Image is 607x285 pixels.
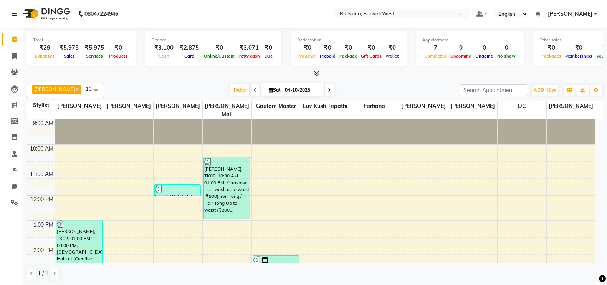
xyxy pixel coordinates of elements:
div: ₹0 [337,43,359,52]
div: ₹0 [359,43,384,52]
input: Search Appointment [460,84,527,96]
span: Products [107,53,129,59]
span: Sales [62,53,77,59]
div: ₹29 [33,43,56,52]
span: Cash [157,53,171,59]
div: 9:00 AM [31,119,55,128]
span: Gift Cards [359,53,384,59]
div: ₹5,975 [82,43,107,52]
span: [PERSON_NAME] [399,101,448,111]
span: Completed [422,53,448,59]
span: [PERSON_NAME] [547,101,596,111]
div: ₹2,875 [177,43,202,52]
span: Expenses [33,53,56,59]
div: ₹3,071 [237,43,262,52]
div: 7 [422,43,448,52]
span: ADD NEW [534,87,556,93]
span: Due [263,53,275,59]
span: Petty cash [237,53,262,59]
span: [PERSON_NAME] [448,101,497,111]
div: [PERSON_NAME], TK02, 10:30 AM-01:00 PM, Kerastase Hair wash upto waist (₹900),Iron Tong / Hair To... [204,157,250,219]
div: mamta, TK03, 02:25 PM-03:25 PM, Qod Hair Wash Below shoulder (₹600) [253,256,299,280]
div: ₹0 [202,43,237,52]
span: Upcoming [448,53,473,59]
span: Prepaid [318,53,337,59]
span: Gautam master [252,101,301,111]
span: Packages [539,53,563,59]
span: [PERSON_NAME] [154,101,202,111]
div: ₹0 [318,43,337,52]
span: DC [498,101,546,111]
div: Appointment [422,37,518,43]
span: Services [84,53,105,59]
div: Total [33,37,129,43]
div: ₹0 [297,43,318,52]
button: ADD NEW [532,85,558,96]
div: ₹0 [107,43,129,52]
span: Online/Custom [202,53,237,59]
span: No show [495,53,518,59]
span: Luv kush tripathi [301,101,350,111]
span: [PERSON_NAME] [55,101,104,111]
span: [PERSON_NAME] [34,86,75,92]
span: Sat [267,87,283,93]
div: ₹3,100 [151,43,177,52]
div: Finance [151,37,275,43]
span: [PERSON_NAME] Mali [203,101,251,119]
span: [PERSON_NAME] [548,10,592,18]
span: [PERSON_NAME] [104,101,153,111]
span: +10 [83,86,98,92]
div: 0 [448,43,473,52]
span: Wallet [384,53,400,59]
div: 2:00 PM [32,246,55,254]
span: Voucher [297,53,318,59]
div: 1:00 PM [32,221,55,229]
span: Memberships [563,53,594,59]
span: Today [230,84,249,96]
span: Package [337,53,359,59]
div: ₹0 [539,43,563,52]
span: Farhana [350,101,399,111]
input: 2025-10-04 [283,85,321,96]
div: ₹5,975 [56,43,82,52]
div: Redemption [297,37,400,43]
div: 10:00 AM [28,145,55,153]
div: 0 [495,43,518,52]
a: x [75,86,79,92]
div: [PERSON_NAME], TK02, 01:00 PM-03:00 PM, [DEMOGRAPHIC_DATA] Haircut (Creative stylist) W/O (₹1500) [56,220,103,269]
div: 12:00 PM [29,196,55,204]
div: 11:00 AM [28,170,55,178]
div: [PERSON_NAME], TK01, 11:35 AM-12:05 PM, [PERSON_NAME] Styling (₹300) [155,185,201,196]
b: 08047224946 [84,3,118,25]
div: ₹0 [384,43,400,52]
div: Stylist [27,101,55,109]
span: 1 / 1 [38,270,48,278]
div: ₹0 [262,43,275,52]
div: ₹0 [563,43,594,52]
div: 0 [473,43,495,52]
span: Card [182,53,196,59]
img: logo [20,3,72,25]
span: Ongoing [473,53,495,59]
